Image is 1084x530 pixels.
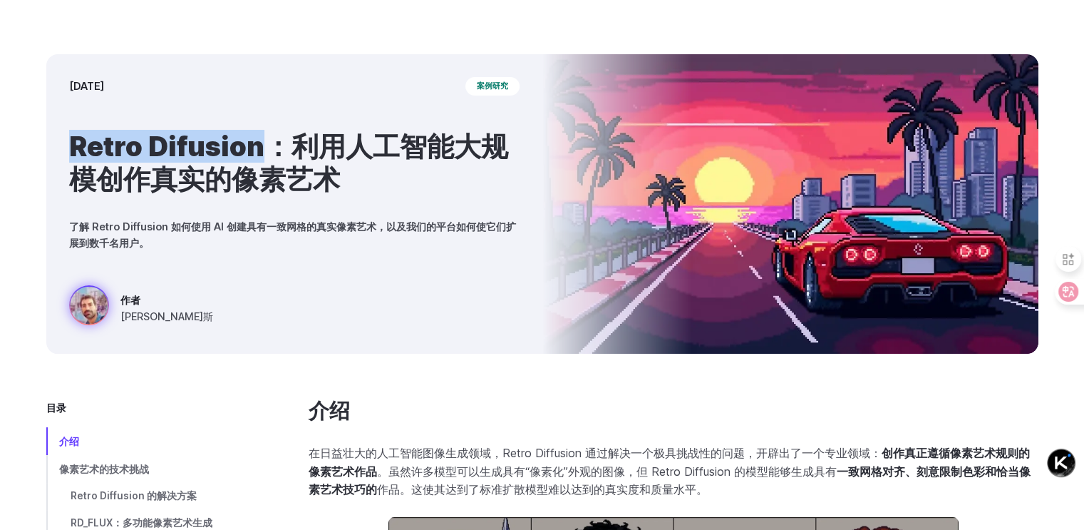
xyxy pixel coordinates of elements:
font: 介绍 [59,435,79,447]
font: Retro Difusion：利用人工智能大规模创作真实的像素艺术 [69,130,508,195]
a: 像素艺术的技术挑战 [46,455,263,483]
font: 目录 [46,402,66,414]
a: 介绍 [309,399,350,424]
font: [DATE] [69,80,104,92]
a: 一辆红色跑车行驶在未来风格的高速公路上，背景是日落和城市天际线，采用像素艺术风格 作者 [PERSON_NAME]斯 [69,285,213,331]
font: 作者 [120,294,140,306]
font: Retro Diffusion 的解决方案 [71,490,197,501]
font: 案例研究 [477,81,508,91]
font: RD_FLUX：多功能像素艺术生成 [71,517,212,529]
font: 了解 Retro Diffusion 如何使用 AI 创建具有一致网格的真实像素艺术，以及我们的平台如何使它们扩展到数千名用户。 [69,220,516,249]
a: 介绍 [46,427,263,455]
font: 创作真正遵循像素艺术规则的像素艺术作品 [309,446,1030,479]
a: Retro Diffusion 的解决方案 [46,483,263,510]
font: 介绍 [309,399,350,424]
img: 一辆红色跑车行驶在未来风格的高速公路上，背景是日落和城市天际线，采用像素艺术风格 [542,54,1038,354]
font: 在日益壮大的人工智能图像生成领域，Retro Diffusion 通过解决一个极具挑战性的问题，开辟出了一个专业领域： [309,446,882,460]
font: 。虽然许多模型可以生成具有“像素化”外观的图像，但 Retro Diffusion 的模型能够生成具有 [377,464,837,479]
font: 一致网格对齐、刻意限制色彩和恰当像素艺术技巧的 [309,464,1031,497]
font: 像素艺术的技术挑战 [59,463,149,475]
font: 作品。这使其达到了标准扩散模型难以达到的真实度和质量水平。 [377,482,708,496]
font: [PERSON_NAME]斯 [120,310,213,322]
